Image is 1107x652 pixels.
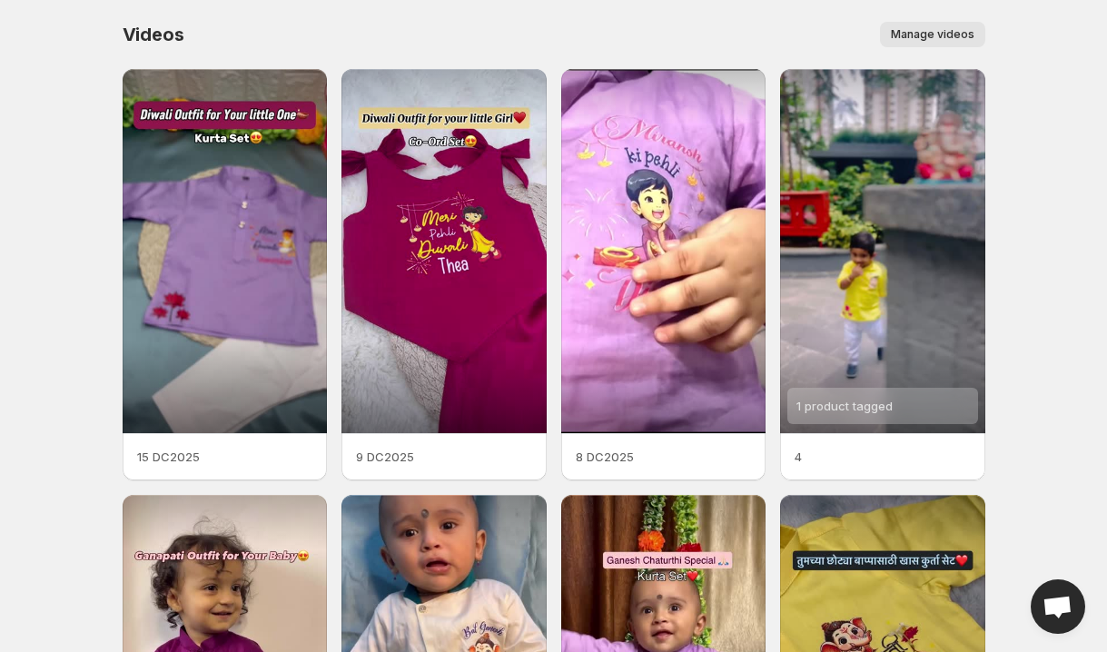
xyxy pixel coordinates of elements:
p: 9 DC2025 [356,448,532,466]
div: Open chat [1031,579,1085,634]
p: 15 DC2025 [137,448,313,466]
span: 1 product tagged [796,399,893,413]
p: 8 DC2025 [576,448,752,466]
button: Manage videos [880,22,985,47]
span: Videos [123,24,184,45]
p: 4 [795,448,971,466]
span: Manage videos [891,27,974,42]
